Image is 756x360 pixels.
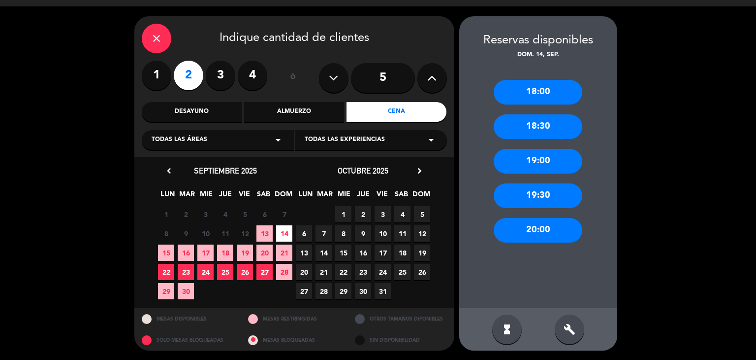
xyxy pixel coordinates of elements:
span: 3 [197,206,214,222]
span: 26 [237,264,253,280]
div: MESAS DISPONIBLES [134,308,241,329]
span: 18 [394,245,410,261]
span: 8 [158,225,174,242]
span: 23 [178,264,194,280]
span: 17 [197,245,214,261]
span: Todas las experiencias [305,135,385,145]
span: SAB [393,188,409,205]
div: ó [277,61,309,95]
span: DOM [412,188,429,205]
span: 1 [158,206,174,222]
span: 6 [256,206,273,222]
div: 18:00 [494,80,582,105]
span: 28 [315,283,332,299]
label: 2 [174,61,203,90]
span: VIE [374,188,390,205]
span: DOM [275,188,291,205]
span: 17 [375,245,391,261]
span: 2 [178,206,194,222]
span: 22 [335,264,351,280]
span: Todas las áreas [152,135,207,145]
div: MESAS BLOQUEADAS [241,329,347,351]
span: 11 [217,225,233,242]
span: 16 [178,245,194,261]
span: MIE [336,188,352,205]
i: hourglass_full [501,324,513,335]
div: MESAS RESTRINGIDAS [241,308,347,329]
span: 27 [256,264,273,280]
span: 7 [315,225,332,242]
span: 7 [276,206,292,222]
div: Almuerzo [244,102,344,122]
i: close [151,33,162,44]
span: JUE [355,188,371,205]
span: 4 [217,206,233,222]
span: 6 [296,225,312,242]
span: 12 [414,225,430,242]
span: 15 [335,245,351,261]
span: 19 [237,245,253,261]
div: 19:00 [494,149,582,174]
span: 20 [296,264,312,280]
span: LUN [159,188,176,205]
div: 19:30 [494,183,582,208]
span: 21 [276,245,292,261]
span: 14 [315,245,332,261]
span: 24 [197,264,214,280]
span: 9 [355,225,371,242]
span: 22 [158,264,174,280]
i: build [564,324,575,335]
span: 10 [375,225,391,242]
span: septiembre 2025 [194,166,257,176]
span: JUE [217,188,233,205]
i: arrow_drop_down [272,134,284,146]
span: 18 [217,245,233,261]
span: octubre 2025 [338,166,388,176]
div: dom. 14, sep. [459,50,617,60]
i: arrow_drop_down [425,134,437,146]
label: 4 [238,61,267,90]
span: 3 [375,206,391,222]
span: 31 [375,283,391,299]
span: VIE [236,188,252,205]
span: 29 [335,283,351,299]
span: 4 [394,206,410,222]
span: 19 [414,245,430,261]
span: 29 [158,283,174,299]
div: Desayuno [142,102,242,122]
span: 8 [335,225,351,242]
span: MAR [179,188,195,205]
div: Indique cantidad de clientes [142,24,447,53]
span: 24 [375,264,391,280]
label: 1 [142,61,171,90]
label: 3 [206,61,235,90]
span: 15 [158,245,174,261]
span: 14 [276,225,292,242]
span: LUN [297,188,314,205]
i: chevron_left [164,166,174,176]
span: 10 [197,225,214,242]
span: 13 [296,245,312,261]
div: SOLO MESAS BLOQUEADAS [134,329,241,351]
span: 12 [237,225,253,242]
span: 1 [335,206,351,222]
div: OTROS TAMAÑOS DIPONIBLES [347,308,454,329]
span: 30 [355,283,371,299]
span: 2 [355,206,371,222]
span: 20 [256,245,273,261]
div: Cena [346,102,446,122]
div: SIN DISPONIBILIDAD [347,329,454,351]
span: MIE [198,188,214,205]
div: 20:00 [494,218,582,243]
span: 25 [394,264,410,280]
span: 27 [296,283,312,299]
span: 13 [256,225,273,242]
span: 30 [178,283,194,299]
span: 16 [355,245,371,261]
span: 5 [237,206,253,222]
span: MAR [316,188,333,205]
span: 9 [178,225,194,242]
div: Reservas disponibles [459,31,617,50]
span: 23 [355,264,371,280]
div: 18:30 [494,114,582,139]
